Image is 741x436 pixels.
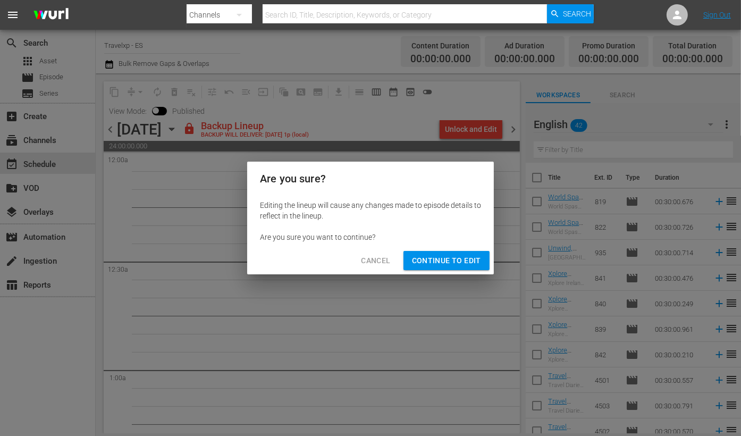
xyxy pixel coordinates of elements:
div: Editing the lineup will cause any changes made to episode details to reflect in the lineup. [260,200,481,221]
a: Sign Out [703,11,731,19]
div: Are you sure you want to continue? [260,232,481,242]
span: menu [6,9,19,21]
h2: Are you sure? [260,170,481,187]
span: Cancel [361,254,390,267]
span: Search [563,4,591,23]
button: Continue to Edit [403,251,490,271]
img: ans4CAIJ8jUAAAAAAAAAAAAAAAAAAAAAAAAgQb4GAAAAAAAAAAAAAAAAAAAAAAAAJMjXAAAAAAAAAAAAAAAAAAAAAAAAgAT5G... [26,3,77,28]
span: Continue to Edit [412,254,481,267]
button: Cancel [352,251,399,271]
